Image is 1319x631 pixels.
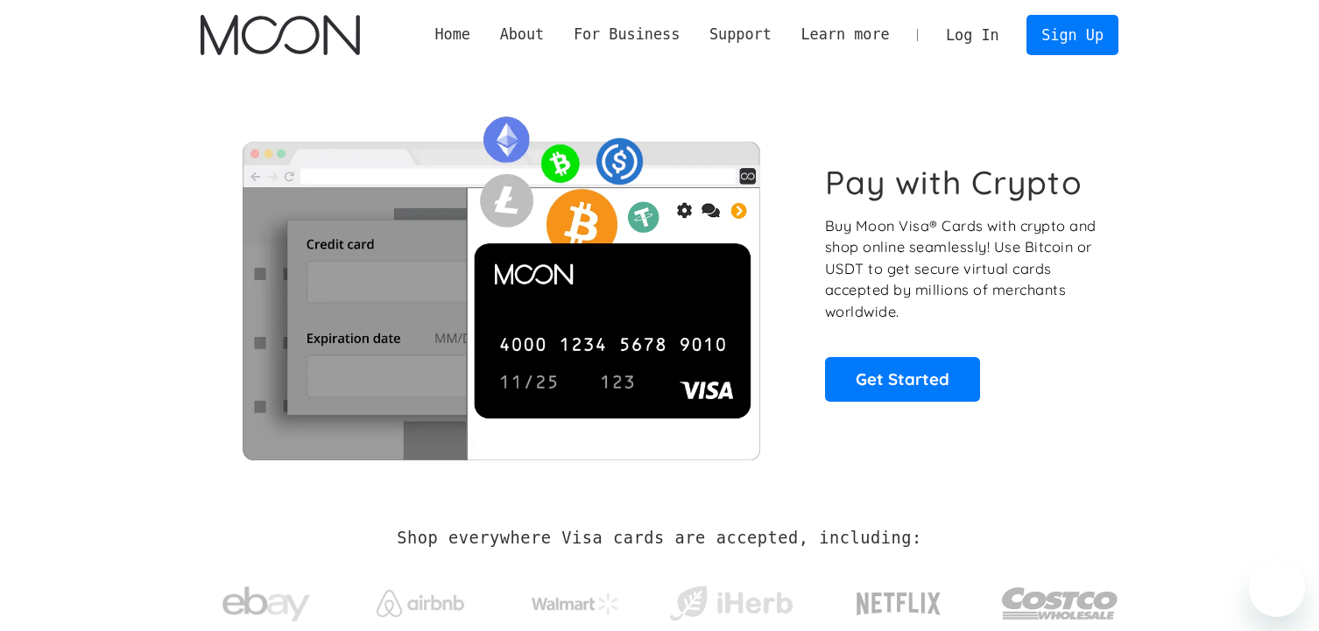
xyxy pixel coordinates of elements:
a: Home [420,24,485,46]
a: Walmart [511,576,641,623]
img: Walmart [532,593,619,614]
div: Support [709,24,772,46]
h1: Pay with Crypto [825,163,1083,202]
div: For Business [574,24,680,46]
div: Learn more [801,24,889,46]
div: About [500,24,545,46]
a: Log In [931,16,1013,54]
a: Sign Up [1026,15,1118,54]
div: Learn more [786,24,905,46]
div: For Business [559,24,695,46]
div: About [485,24,559,46]
img: Netflix [855,582,942,626]
img: iHerb [666,581,796,627]
h2: Shop everywhere Visa cards are accepted, including: [397,529,921,548]
a: Get Started [825,357,980,401]
a: Airbnb [356,572,486,626]
img: Airbnb [377,590,464,617]
img: Moon Logo [201,15,359,55]
img: Moon Cards let you spend your crypto anywhere Visa is accepted. [201,104,801,459]
div: Support [695,24,786,46]
iframe: Botón para iniciar la ventana de mensajería [1249,561,1305,617]
a: home [201,15,359,55]
p: Buy Moon Visa® Cards with crypto and shop online seamlessly! Use Bitcoin or USDT to get secure vi... [825,215,1099,323]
